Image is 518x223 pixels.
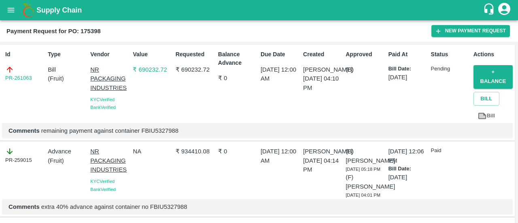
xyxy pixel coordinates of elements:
span: Bank Verified [90,187,115,192]
p: Value [133,50,172,59]
p: [DATE] [388,173,427,182]
p: ₹ 690232.72 [133,65,172,74]
p: Status [431,50,470,59]
span: Bank Verified [90,105,115,110]
span: KYC Verified [90,97,115,102]
p: Id [5,50,45,59]
a: Bill [473,109,499,123]
p: [PERSON_NAME] [303,65,342,74]
p: Balance Advance [218,50,257,67]
p: [DATE] 04:14 PM [303,156,342,174]
p: [DATE] 12:00 AM [261,65,300,83]
div: PR-259015 [5,147,45,164]
p: Pending [431,65,470,73]
b: Payment Request for PO: 175398 [6,28,101,34]
p: [DATE] 12:00 AM [261,147,300,165]
p: Created [303,50,342,59]
a: Supply Chain [36,4,483,16]
p: NA [133,147,172,156]
button: New Payment Request [431,25,510,37]
b: Comments [8,127,40,134]
span: KYC Verified [90,179,115,184]
p: remaining payment against container FBIU5327988 [8,126,506,135]
div: account of current user [497,2,512,19]
p: Requested [176,50,215,59]
p: NR PACKAGING INDUSTRIES [90,147,129,174]
p: extra 40% advance against container no FBIU5327988 [8,202,506,211]
p: [DATE] [388,73,427,82]
p: Bill Date: [388,165,427,173]
img: logo [20,2,36,18]
button: Bill [473,92,499,106]
span: [DATE] 05:18 PM [346,167,380,172]
p: ( Fruit ) [48,74,87,83]
p: (B) [346,65,385,74]
span: [DATE] 04:01 PM [346,193,380,198]
button: open drawer [2,1,20,19]
p: NR PACKAGING INDUSTRIES [90,65,129,92]
p: Bill [48,65,87,74]
p: [DATE] 04:10 PM [303,74,342,92]
p: ( Fruit ) [48,156,87,165]
p: Due Date [261,50,300,59]
button: + balance [473,65,513,89]
div: customer-support [483,3,497,17]
p: Bill Date: [388,65,427,73]
p: ₹ 690232.72 [176,65,215,74]
p: [DATE] 12:06 PM [388,147,427,165]
b: Comments [8,204,40,210]
p: (F) [PERSON_NAME] [346,173,385,191]
p: Paid At [388,50,427,59]
p: ₹ 0 [218,74,257,83]
p: Type [48,50,87,59]
p: Paid [431,147,470,155]
p: ₹ 0 [218,147,257,156]
p: Actions [473,50,513,59]
p: Approved [346,50,385,59]
p: ₹ 934410.08 [176,147,215,156]
a: PR-261063 [5,74,32,82]
p: [PERSON_NAME] [303,147,342,156]
p: Vendor [90,50,129,59]
b: Supply Chain [36,6,82,14]
p: (B) [PERSON_NAME] [346,147,385,165]
p: Advance [48,147,87,156]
